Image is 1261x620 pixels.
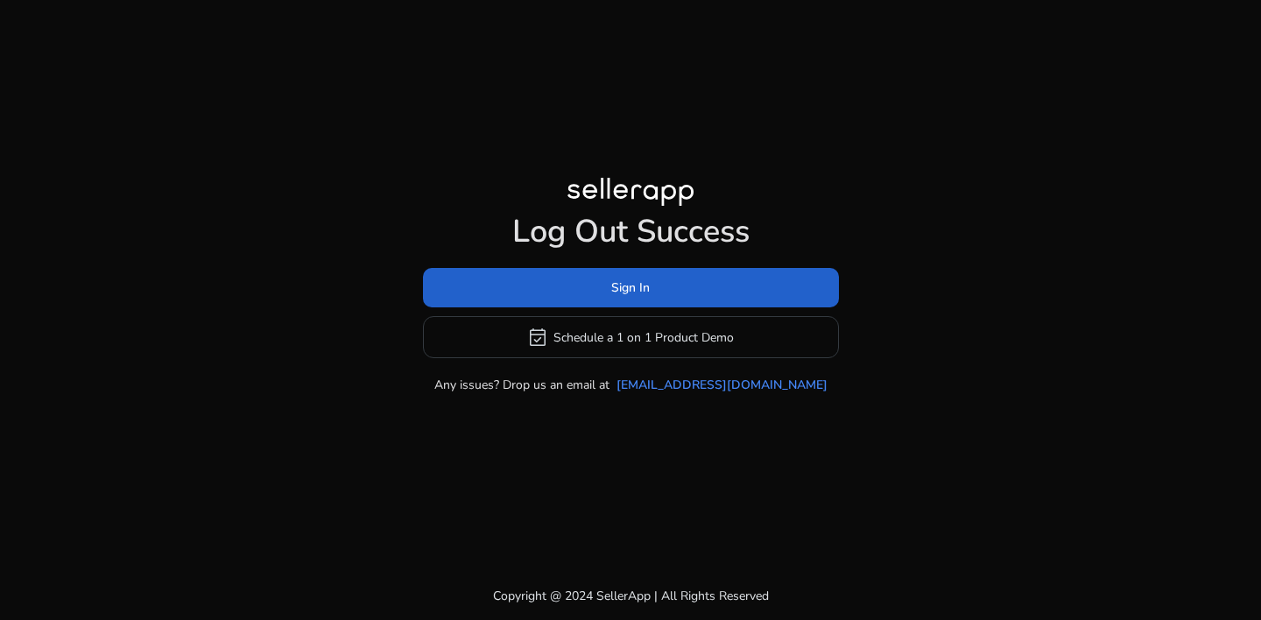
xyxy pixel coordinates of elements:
a: [EMAIL_ADDRESS][DOMAIN_NAME] [616,376,828,394]
span: event_available [527,327,548,348]
p: Any issues? Drop us an email at [434,376,609,394]
span: Sign In [611,278,650,297]
h1: Log Out Success [423,213,839,250]
button: Sign In [423,268,839,307]
button: event_availableSchedule a 1 on 1 Product Demo [423,316,839,358]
